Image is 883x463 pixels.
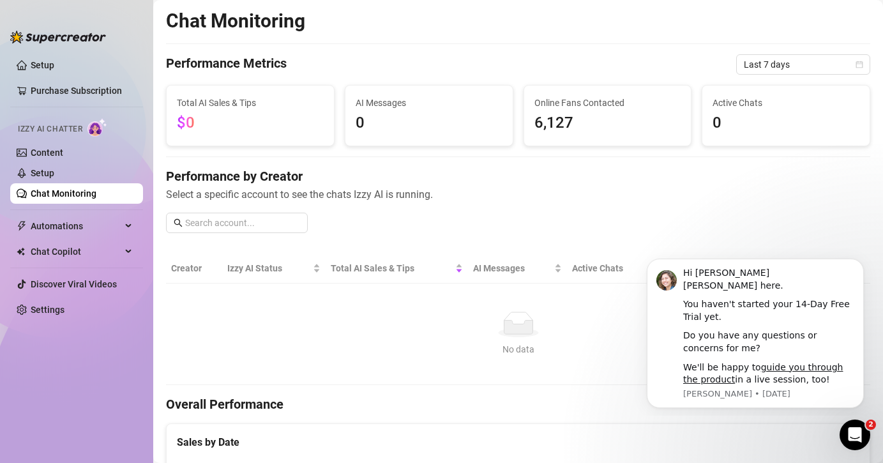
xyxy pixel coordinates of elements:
[356,111,502,135] span: 0
[866,420,876,430] span: 2
[473,261,552,275] span: AI Messages
[534,111,681,135] span: 6,127
[166,9,305,33] h2: Chat Monitoring
[31,60,54,70] a: Setup
[713,111,859,135] span: 0
[31,279,117,289] a: Discover Viral Videos
[713,96,859,110] span: Active Chats
[166,186,870,202] span: Select a specific account to see the chats Izzy AI is running.
[31,241,121,262] span: Chat Copilot
[31,305,64,315] a: Settings
[856,61,863,68] span: calendar
[17,221,27,231] span: thunderbolt
[177,114,195,132] span: $0
[628,247,883,416] iframe: Intercom notifications message
[87,118,107,137] img: AI Chatter
[18,123,82,135] span: Izzy AI Chatter
[176,342,860,356] div: No data
[10,31,106,43] img: logo-BBDzfeDw.svg
[185,216,300,230] input: Search account...
[31,168,54,178] a: Setup
[326,254,468,284] th: Total AI Sales & Tips
[468,254,567,284] th: AI Messages
[31,216,121,236] span: Automations
[17,247,25,256] img: Chat Copilot
[31,80,133,101] a: Purchase Subscription
[840,420,870,450] iframe: Intercom live chat
[227,261,310,275] span: Izzy AI Status
[166,167,870,185] h4: Performance by Creator
[166,254,222,284] th: Creator
[222,254,326,284] th: Izzy AI Status
[534,96,681,110] span: Online Fans Contacted
[31,188,96,199] a: Chat Monitoring
[174,218,183,227] span: search
[744,55,863,74] span: Last 7 days
[356,96,502,110] span: AI Messages
[331,261,453,275] span: Total AI Sales & Tips
[177,96,324,110] span: Total AI Sales & Tips
[31,148,63,158] a: Content
[567,254,665,284] th: Active Chats
[166,395,870,413] h4: Overall Performance
[572,261,650,275] span: Active Chats
[166,54,287,75] h4: Performance Metrics
[177,434,859,450] div: Sales by Date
